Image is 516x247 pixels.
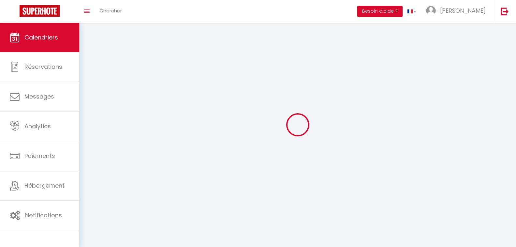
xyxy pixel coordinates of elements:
span: Calendriers [24,33,58,41]
span: Réservations [24,63,62,71]
span: [PERSON_NAME] [440,7,486,15]
img: ... [426,6,436,16]
span: Messages [24,92,54,100]
span: Notifications [25,211,62,219]
img: logout [501,7,509,15]
span: Analytics [24,122,51,130]
span: Paiements [24,152,55,160]
span: Chercher [99,7,122,14]
button: Besoin d'aide ? [357,6,403,17]
span: Hébergement [24,181,65,190]
img: Super Booking [20,5,60,17]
